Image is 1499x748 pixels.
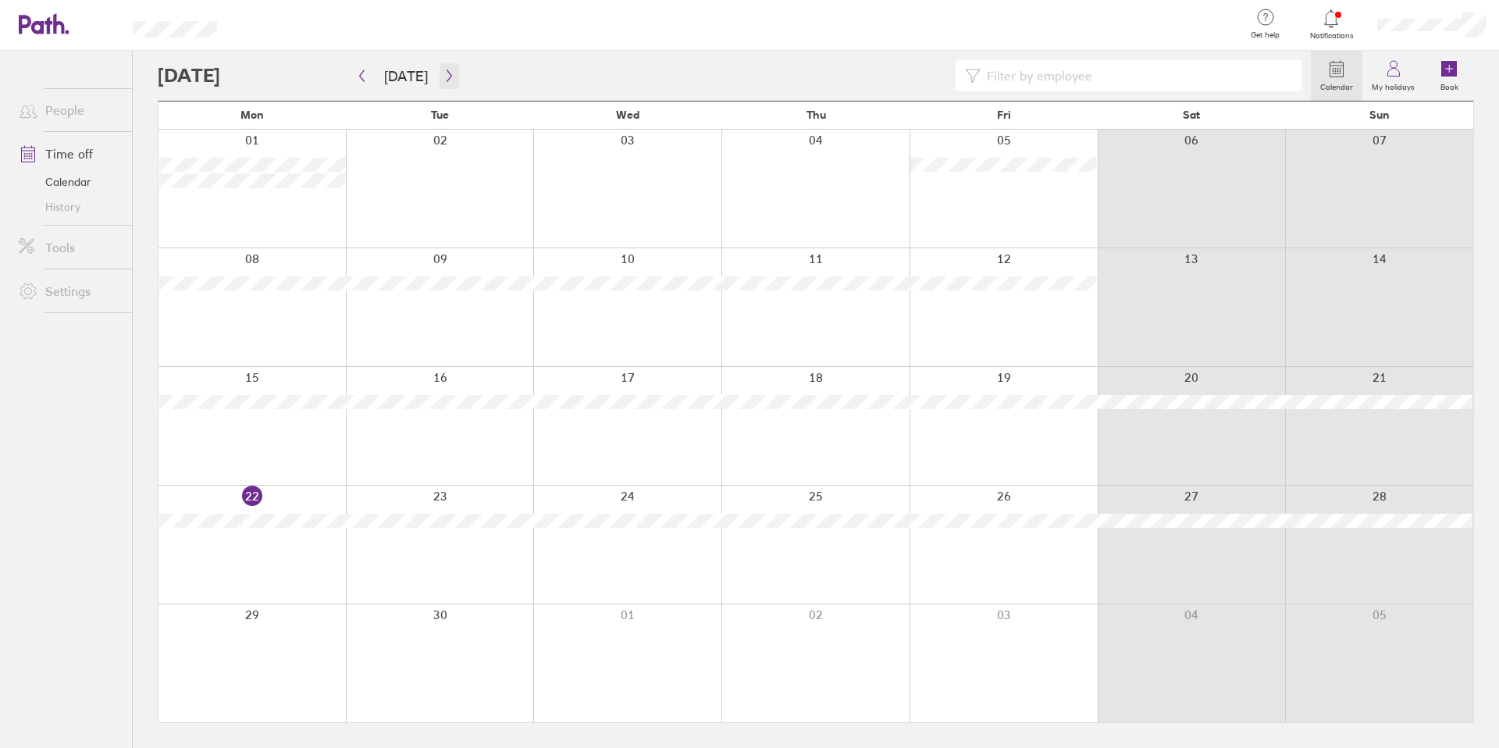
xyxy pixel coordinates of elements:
[240,109,264,121] span: Mon
[806,109,826,121] span: Thu
[6,276,132,307] a: Settings
[6,232,132,263] a: Tools
[6,138,132,169] a: Time off
[981,61,1292,91] input: Filter by employee
[431,109,449,121] span: Tue
[6,169,132,194] a: Calendar
[1362,78,1424,92] label: My holidays
[1311,51,1362,101] a: Calendar
[1369,109,1390,121] span: Sun
[1362,51,1424,101] a: My holidays
[616,109,639,121] span: Wed
[1306,8,1357,41] a: Notifications
[1431,78,1468,92] label: Book
[1183,109,1200,121] span: Sat
[6,194,132,219] a: History
[6,94,132,126] a: People
[997,109,1011,121] span: Fri
[1240,30,1291,40] span: Get help
[1424,51,1474,101] a: Book
[1306,31,1357,41] span: Notifications
[372,63,440,89] button: [DATE]
[1311,78,1362,92] label: Calendar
